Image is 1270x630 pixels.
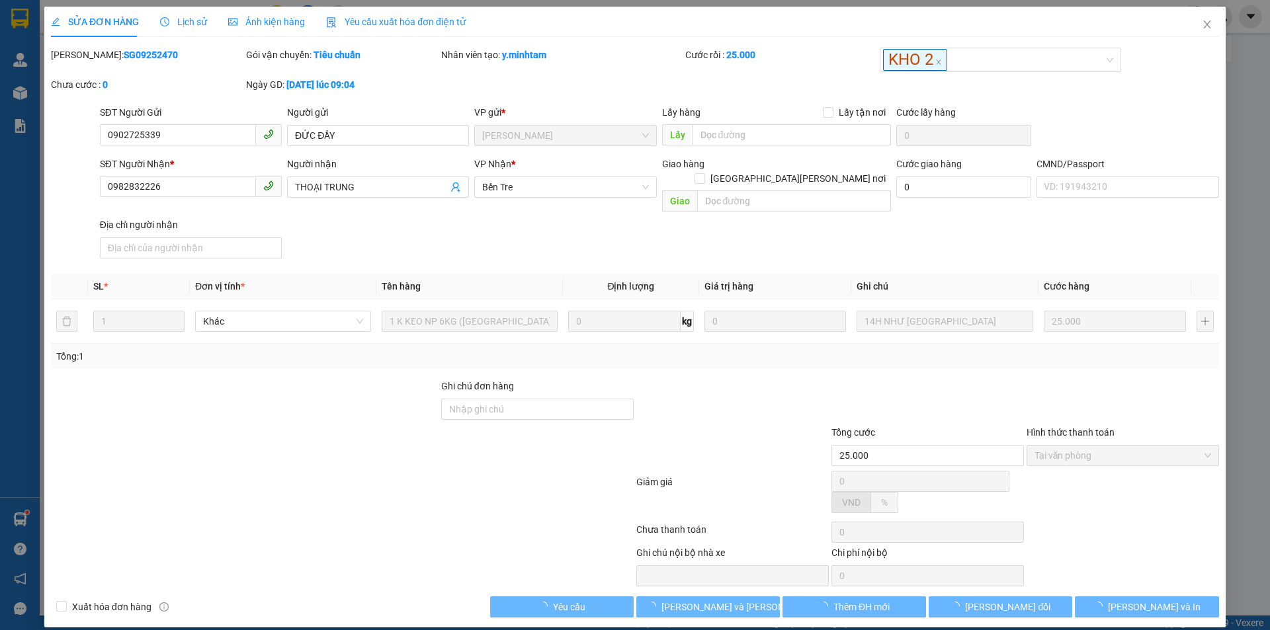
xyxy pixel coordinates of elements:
[160,17,169,26] span: clock-circle
[56,349,490,364] div: Tổng: 1
[382,281,421,292] span: Tên hàng
[881,497,888,508] span: %
[661,600,840,614] span: [PERSON_NAME] và [PERSON_NAME] hàng
[228,17,237,26] span: picture
[100,157,282,171] div: SĐT Người Nhận
[100,217,282,232] div: Địa chỉ người nhận
[314,50,360,60] b: Tiêu chuẩn
[159,602,169,611] span: info-circle
[608,281,655,292] span: Định lượng
[475,105,657,120] div: VP gửi
[51,17,139,27] span: SỬA ĐƠN HÀNG
[483,126,649,145] span: Hồ Chí Minh
[51,48,243,62] div: [PERSON_NAME]:
[502,50,546,60] b: y.minhtam
[852,274,1038,299] th: Ghi chú
[103,79,108,90] b: 0
[693,124,891,145] input: Dọc đường
[1037,157,1218,171] div: CMND/Passport
[246,48,439,62] div: Gói vận chuyển:
[662,107,700,118] span: Lấy hàng
[831,545,1024,565] div: Chi phí nội bộ
[228,17,305,27] span: Ảnh kiện hàng
[287,157,469,171] div: Người nhận
[819,602,833,611] span: loading
[326,17,466,27] span: Yêu cầu xuất hóa đơn điện tử
[681,311,694,332] span: kg
[326,17,337,28] img: icon
[1044,281,1089,292] span: Cước hàng
[705,171,891,186] span: [GEOGRAPHIC_DATA][PERSON_NAME] nơi
[697,190,891,212] input: Dọc đường
[929,596,1072,617] button: [PERSON_NAME] đổi
[635,475,830,519] div: Giảm giá
[896,107,956,118] label: Cước lấy hàng
[831,427,875,438] span: Tổng cước
[936,59,943,65] span: close
[896,159,962,169] label: Cước giao hàng
[475,159,512,169] span: VP Nhận
[382,311,558,332] input: VD: Bàn, Ghế
[951,602,966,611] span: loading
[662,159,704,169] span: Giao hàng
[67,600,157,614] span: Xuất hóa đơn hàng
[635,522,830,545] div: Chưa thanh toán
[287,105,469,120] div: Người gửi
[1202,19,1212,30] span: close
[553,600,585,614] span: Yêu cầu
[263,180,274,191] span: phone
[451,182,462,192] span: user-add
[783,596,926,617] button: Thêm ĐH mới
[286,79,355,90] b: [DATE] lúc 09:04
[100,237,282,258] input: Địa chỉ của người nhận
[704,281,753,292] span: Giá trị hàng
[1093,602,1108,611] span: loading
[1076,596,1219,617] button: [PERSON_NAME] và In
[246,77,439,92] div: Ngày GD:
[884,49,948,71] span: KHO 2
[1108,600,1201,614] span: [PERSON_NAME] và In
[93,281,104,292] span: SL
[1189,7,1226,44] button: Close
[842,497,861,508] span: VND
[833,600,890,614] span: Thêm ĐH mới
[441,399,634,420] input: Ghi chú đơn hàng
[1035,446,1211,465] span: Tại văn phòng
[647,602,661,611] span: loading
[896,125,1031,146] input: Cước lấy hàng
[441,381,514,391] label: Ghi chú đơn hàng
[636,596,780,617] button: [PERSON_NAME] và [PERSON_NAME] hàng
[441,48,683,62] div: Nhân viên tạo:
[1044,311,1186,332] input: 0
[51,17,60,26] span: edit
[100,105,282,120] div: SĐT Người Gửi
[160,17,207,27] span: Lịch sử
[203,311,363,331] span: Khác
[56,311,77,332] button: delete
[726,50,755,60] b: 25.000
[704,311,847,332] input: 0
[966,600,1051,614] span: [PERSON_NAME] đổi
[685,48,878,62] div: Cước rồi :
[896,177,1031,198] input: Cước giao hàng
[483,177,649,197] span: Bến Tre
[1197,311,1214,332] button: plus
[51,77,243,92] div: Chưa cước :
[263,129,274,139] span: phone
[662,124,693,145] span: Lấy
[490,596,634,617] button: Yêu cầu
[833,105,891,120] span: Lấy tận nơi
[195,281,245,292] span: Đơn vị tính
[1027,427,1115,438] label: Hình thức thanh toán
[538,602,553,611] span: loading
[124,50,178,60] b: SG09252470
[857,311,1033,332] input: Ghi Chú
[636,545,829,565] div: Ghi chú nội bộ nhà xe
[662,190,697,212] span: Giao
